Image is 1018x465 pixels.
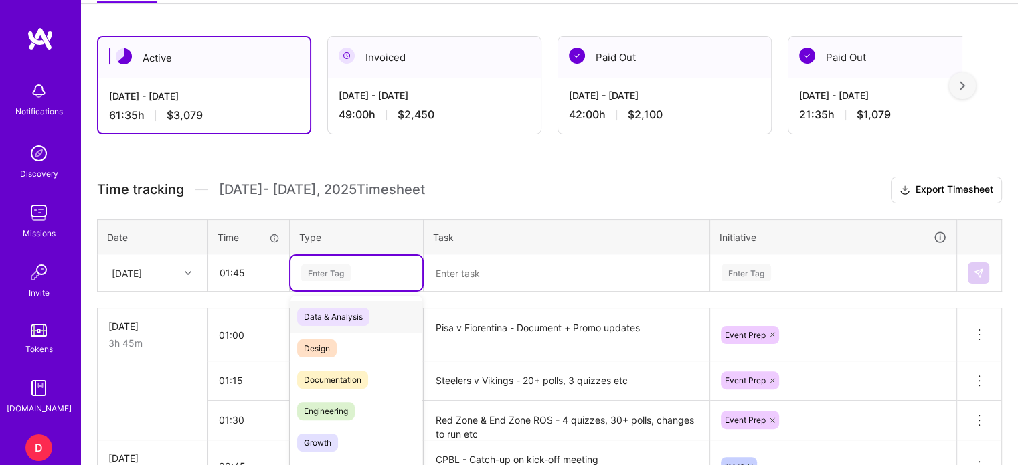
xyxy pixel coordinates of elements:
img: bell [25,78,52,104]
div: Paid Out [558,37,771,78]
span: Event Prep [725,415,766,425]
span: Event Prep [725,375,766,385]
th: Type [290,219,424,254]
input: HH:MM [208,363,289,398]
span: Growth [297,434,338,452]
div: Invite [29,286,50,300]
textarea: Red Zone & End Zone ROS - 4 quizzes, 30+ polls, changes to run etc [425,402,708,439]
div: [DATE] [108,451,197,465]
span: [DATE] - [DATE] , 2025 Timesheet [219,181,425,198]
input: HH:MM [208,317,289,353]
div: Invoiced [328,37,541,78]
div: 3h 45m [108,336,197,350]
img: tokens [31,324,47,337]
img: Invoiced [339,48,355,64]
div: Initiative [719,229,947,245]
th: Task [424,219,710,254]
span: Engineering [297,402,355,420]
th: Date [98,219,208,254]
div: Notifications [15,104,63,118]
div: Active [98,37,310,78]
div: Missions [23,226,56,240]
span: Event Prep [725,330,766,340]
div: 21:35 h [799,108,991,122]
span: Documentation [297,371,368,389]
img: Active [116,48,132,64]
button: Export Timesheet [891,177,1002,203]
input: HH:MM [208,402,289,438]
div: Discovery [20,167,58,181]
div: [DATE] [112,266,142,280]
div: [DATE] - [DATE] [799,88,991,102]
textarea: Steelers v Vikings - 20+ polls, 3 quizzes etc [425,363,708,399]
img: Paid Out [569,48,585,64]
img: guide book [25,375,52,401]
div: [DOMAIN_NAME] [7,401,72,415]
span: $1,079 [857,108,891,122]
span: $2,450 [398,108,434,122]
span: Data & Analysis [297,308,369,326]
div: 61:35 h [109,108,299,122]
div: Paid Out [788,37,1001,78]
img: Submit [973,268,984,278]
img: right [960,81,965,90]
img: logo [27,27,54,51]
div: D [25,434,52,461]
i: icon Chevron [185,270,191,276]
span: Design [297,339,337,357]
div: [DATE] - [DATE] [109,89,299,103]
span: Time tracking [97,181,184,198]
input: HH:MM [209,255,288,290]
img: discovery [25,140,52,167]
img: Invite [25,259,52,286]
div: 42:00 h [569,108,760,122]
div: [DATE] [108,319,197,333]
div: [DATE] - [DATE] [569,88,760,102]
span: $2,100 [628,108,663,122]
textarea: Pisa v Fiorentina - Document + Promo updates [425,310,708,360]
a: D [22,434,56,461]
i: icon Download [900,183,910,197]
div: Time [218,230,280,244]
div: [DATE] - [DATE] [339,88,530,102]
div: Enter Tag [301,262,351,283]
img: Paid Out [799,48,815,64]
div: Tokens [25,342,53,356]
div: Enter Tag [722,262,771,283]
span: $3,079 [167,108,203,122]
div: 49:00 h [339,108,530,122]
img: teamwork [25,199,52,226]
